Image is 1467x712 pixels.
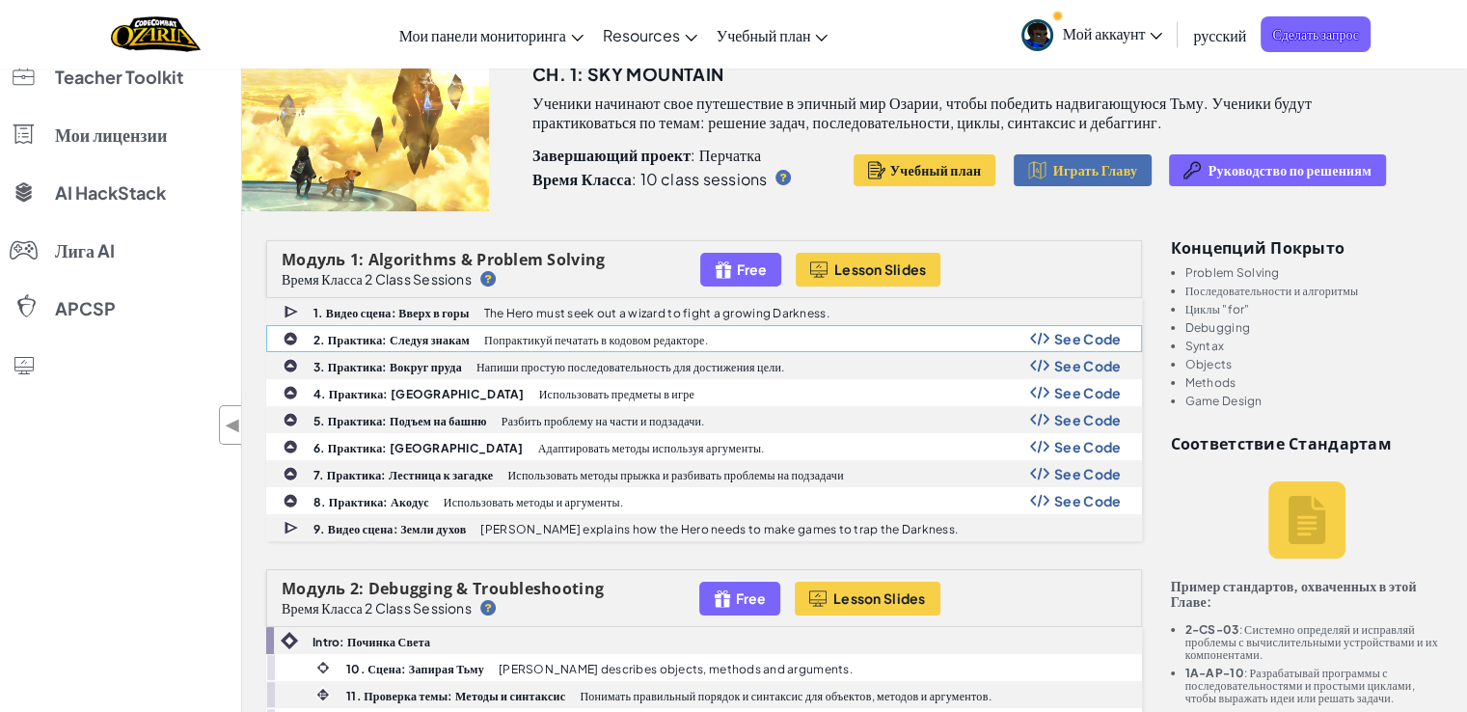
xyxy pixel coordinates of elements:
[833,590,926,606] span: Lesson Slides
[1185,666,1244,680] b: 1A-AP-10
[313,495,429,509] b: 8. Практика: Акодус
[502,415,705,427] p: Разбить проблему на части и подзадачи.
[499,663,853,675] p: [PERSON_NAME] describes objects, methods and arguments.
[1030,440,1049,453] img: Show Code Logo
[775,170,791,185] img: IconHint.svg
[350,249,365,270] span: 1:
[795,582,940,616] a: Lesson Slides
[603,25,680,45] span: Resources
[281,632,298,649] img: IconIntro.svg
[796,253,941,287] button: Lesson Slides
[538,442,765,454] p: Адаптировать методы используя аргументы.
[266,433,1142,460] a: 6. Практика: [GEOGRAPHIC_DATA] Адаптировать методы используя аргументы. Show Code Logo See Code
[111,14,201,54] img: Home
[399,25,566,45] span: Мои панели мониторинга
[1171,578,1444,609] p: Пример стандартов, охваченных в этой Главе:
[1030,467,1049,480] img: Show Code Logo
[715,259,732,281] img: IconFreeLevelv2.svg
[266,654,1142,681] a: 10. Сцена: Запирая Тьму [PERSON_NAME] describes objects, methods and arguments.
[1063,23,1163,43] span: Мой аккаунт
[1185,321,1444,334] li: Debugging
[266,406,1142,433] a: 5. Практика: Подъем на башню Разбить проблему на части и подзадачи. Show Code Logo See Code
[111,14,201,54] a: Ozaria by CodeCombat logo
[225,411,241,439] span: ◀
[854,154,996,186] button: Учебный план
[532,146,844,165] p: : Перчатка
[283,385,298,400] img: IconPracticeLevel.svg
[266,681,1142,708] a: 11. Проверка темы: Методы и синтаксис Понимать правильный порядок и синтаксис для объектов, метод...
[266,325,1142,352] a: 2. Практика: Следуя знакам Попрактикуй печатать в кодовом редакторе. Show Code Logo See Code
[282,600,472,616] p: Время Класса 2 Class Sessions
[1193,25,1246,45] span: русский
[55,242,115,260] span: Лига AI
[1185,340,1444,352] li: Syntax
[1021,19,1053,51] img: avatar
[1171,436,1444,452] h3: Соответствие стандартам
[1030,413,1049,426] img: Show Code Logo
[314,659,332,676] img: IconCinematic.svg
[1185,266,1444,279] li: Problem Solving
[532,94,1395,132] p: Ученики начинают свое путешествие в эпичный мир Озарии, чтобы победить надвигающуюся Тьму. Ученик...
[444,496,623,508] p: Использовать методы и аргументы.
[314,686,332,703] img: IconInteractive.svg
[284,303,301,321] img: IconCutscene.svg
[312,635,430,649] b: Intro: Починка Света
[266,298,1142,325] a: 1. Видео сцена: Вверх в горы The Hero must seek out a wizard to fight a growing Darkness.
[1185,667,1444,704] li: : Разрабатывай программы с последовательностями и простыми циклами, чтобы выражать идеи или решат...
[1054,331,1122,346] span: See Code
[717,25,811,45] span: Учебный план
[480,600,496,616] img: IconHint.svg
[1261,16,1371,52] span: Сделать запрос
[283,493,298,508] img: IconPracticeLevel.svg
[1030,359,1049,372] img: Show Code Logo
[350,578,365,599] span: 2:
[1014,154,1152,186] button: Играть Главу
[1054,466,1122,481] span: See Code
[266,514,1142,541] a: 9. Видео сцена: Земли духов [PERSON_NAME] explains how the Hero needs to make games to trap the D...
[480,523,958,535] p: [PERSON_NAME] explains how the Hero needs to make games to trap the Darkness.
[1012,4,1173,65] a: Мой аккаунт
[283,331,298,346] img: IconPracticeLevel.svg
[283,412,298,427] img: IconPracticeLevel.svg
[714,588,731,610] img: IconFreeLevelv2.svg
[282,271,472,287] p: Время Класса 2 Class Sessions
[539,388,694,400] p: Использовать предметы в игре
[532,170,767,189] p: : 10 class sessions
[313,306,470,320] b: 1. Видео сцена: Вверх в горы
[1185,376,1444,389] li: Methods
[484,334,708,346] p: Попрактикуй печатать в кодовом редакторе.
[1053,162,1137,178] span: Играть Главу
[593,9,707,61] a: Resources
[390,9,593,61] a: Мои панели мониторинга
[55,126,167,144] span: Мои лицензии
[1054,439,1122,454] span: See Code
[736,590,766,606] span: Free
[1185,358,1444,370] li: Objects
[1185,623,1444,661] li: : Системно определяй и исправляй проблемы с вычислительными устройствами и их компонентами.
[1054,358,1122,373] span: See Code
[55,68,183,86] span: Teacher Toolkit
[1054,412,1122,427] span: See Code
[346,662,484,676] b: 10. Сцена: Запирая Тьму
[737,261,767,277] span: Free
[282,249,346,270] span: Модуль
[313,468,493,482] b: 7. Практика: Лестница к загадке
[313,522,466,536] b: 9. Видео сцена: Земли духов
[532,60,724,89] h3: Ch. 1: Sky Mountain
[1169,154,1385,186] button: Руководство по решениям
[313,414,487,428] b: 5. Практика: Подъем на башню
[1030,494,1049,507] img: Show Code Logo
[834,261,927,277] span: Lesson Slides
[346,689,565,703] b: 11. Проверка темы: Методы и синтаксис
[580,690,991,702] p: Понимать правильный порядок и синтаксис для объектов, методов и аргументов.
[266,352,1142,379] a: 3. Практика: Вокруг пруда Напиши простую последовательность для достижения цели. Show Code Logo S...
[284,519,301,537] img: IconCutscene.svg
[1185,285,1444,297] li: Последовательности и алгоритмы
[1185,622,1239,637] b: 2-CS-03
[507,469,843,481] p: Использовать методы прыжка и разбивать проблемы на подзадачи
[707,9,838,61] a: Учебный план
[313,387,525,401] b: 4. Практика: [GEOGRAPHIC_DATA]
